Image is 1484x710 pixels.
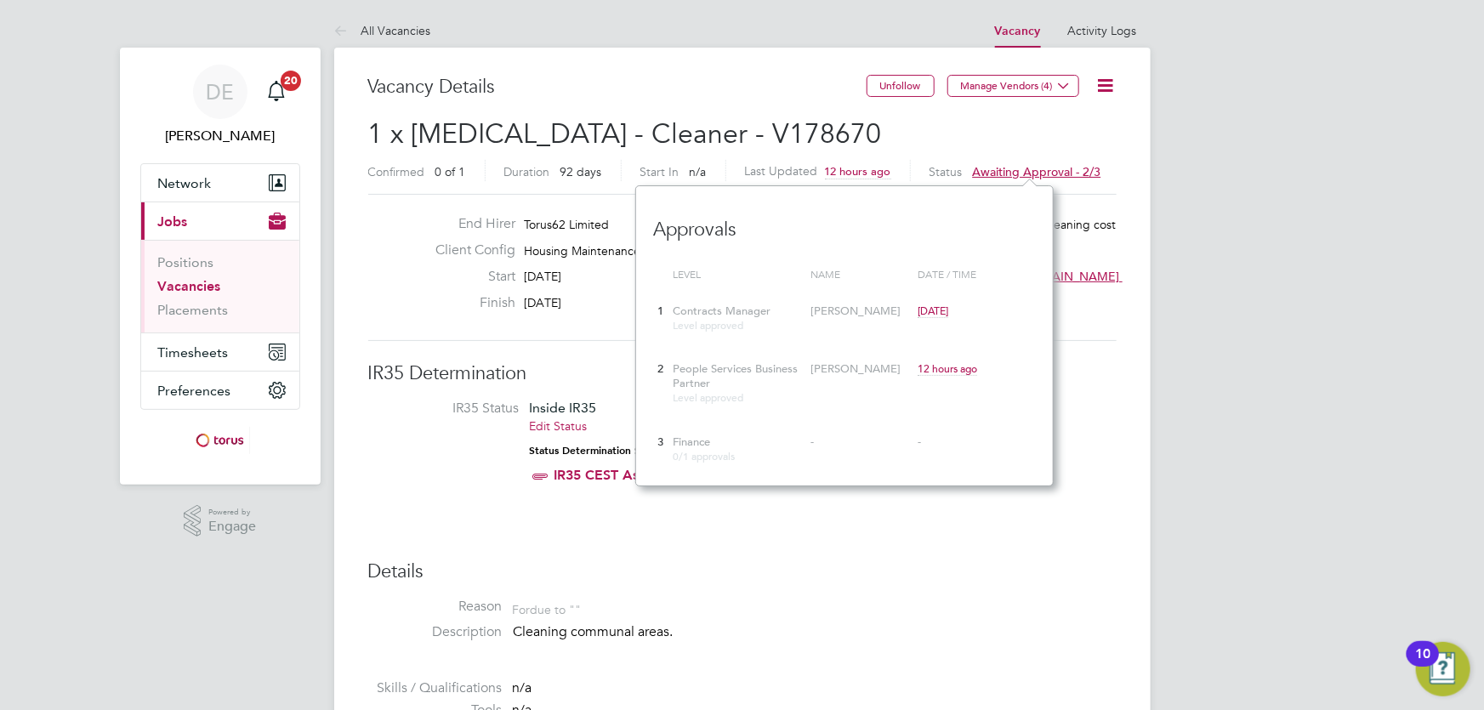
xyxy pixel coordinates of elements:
[653,296,668,327] div: 1
[334,23,431,38] a: All Vacancies
[140,65,300,146] a: DE[PERSON_NAME]
[913,259,1036,290] div: Date / time
[368,623,503,641] label: Description
[690,164,707,179] span: n/a
[368,679,503,697] label: Skills / Qualifications
[158,383,231,399] span: Preferences
[810,362,909,377] div: [PERSON_NAME]
[422,268,515,286] label: Start
[435,164,466,179] span: 0 of 1
[208,505,256,520] span: Powered by
[530,400,597,416] span: Inside IR35
[530,445,685,457] strong: Status Determination Statement
[524,269,561,284] span: [DATE]
[208,520,256,534] span: Engage
[158,175,212,191] span: Network
[504,164,550,179] label: Duration
[259,65,293,119] a: 20
[140,427,300,454] a: Go to home page
[673,304,770,318] span: Contracts Manager
[141,164,299,202] button: Network
[368,75,867,99] h3: Vacancy Details
[810,435,909,450] div: -
[806,259,913,290] div: Name
[141,240,299,332] div: Jobs
[120,48,321,485] nav: Main navigation
[368,164,425,179] label: Confirmed
[973,164,1101,179] span: Awaiting approval - 2/3
[524,295,561,310] span: [DATE]
[158,278,221,294] a: Vacancies
[673,318,743,332] span: Level approved
[640,164,679,179] label: Start In
[422,241,515,259] label: Client Config
[673,361,798,390] span: People Services Business Partner
[368,361,1117,386] h3: IR35 Determination
[1068,23,1137,38] a: Activity Logs
[524,217,609,232] span: Torus62 Limited
[206,81,234,103] span: DE
[422,294,515,312] label: Finish
[141,333,299,371] button: Timesheets
[560,164,602,179] span: 92 days
[918,435,1032,450] div: -
[368,117,882,151] span: 1 x [MEDICAL_DATA] - Cleaner - V178670
[158,213,188,230] span: Jobs
[184,505,256,537] a: Powered byEngage
[190,427,249,454] img: torus-logo-retina.png
[947,75,1079,97] button: Manage Vendors (4)
[1415,654,1430,676] div: 10
[158,302,229,318] a: Placements
[158,254,214,270] a: Positions
[281,71,301,91] span: 20
[995,24,1041,38] a: Vacancy
[1416,642,1470,696] button: Open Resource Center, 10 new notifications
[422,215,515,233] label: End Hirer
[930,164,963,179] label: Status
[513,598,582,617] div: For due to ""
[513,679,532,696] span: n/a
[141,202,299,240] button: Jobs
[810,304,909,319] div: [PERSON_NAME]
[514,623,1117,641] p: Cleaning communal areas.
[673,390,743,404] span: Level approved
[530,418,588,434] a: Edit Status
[140,126,300,146] span: Danielle Ebden
[673,435,710,449] span: Finance
[524,243,714,258] span: Housing Maintenance Solutions Ltd
[653,427,668,458] div: 3
[368,598,503,616] label: Reason
[673,449,735,463] span: 0/1 approvals
[745,163,818,179] label: Last Updated
[867,75,935,97] button: Unfollow
[653,354,668,385] div: 2
[668,259,806,290] div: Level
[918,304,948,317] span: [DATE]
[385,400,520,417] label: IR35 Status
[141,372,299,409] button: Preferences
[825,164,891,179] span: 12 hours ago
[158,344,229,361] span: Timesheets
[915,269,1209,284] span: [EMAIL_ADDRESS][DOMAIN_NAME] working@toru…
[653,201,1036,242] h3: Approvals
[918,361,977,375] span: 12 hours ago
[368,559,1117,584] h3: Details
